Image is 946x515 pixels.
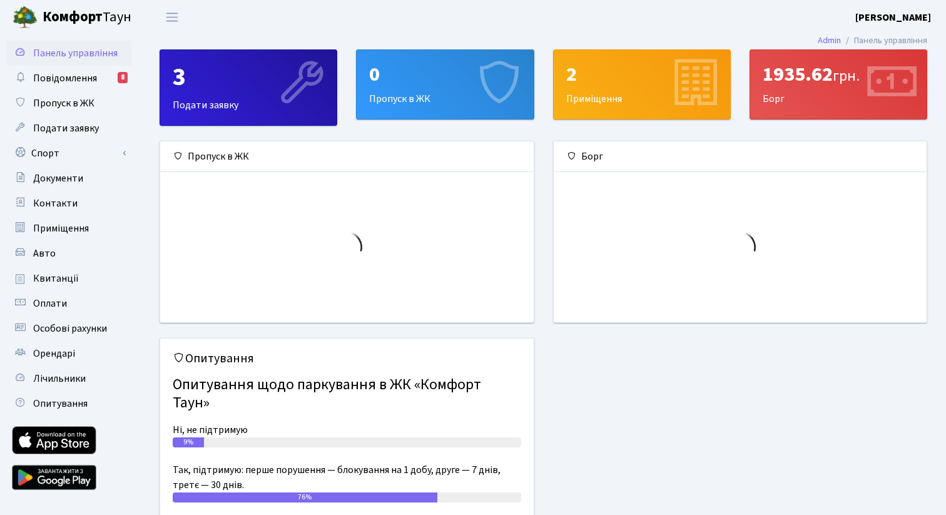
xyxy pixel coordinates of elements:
a: 0Пропуск в ЖК [356,49,534,120]
a: Опитування [6,391,131,416]
div: 8 [118,72,128,83]
span: Контакти [33,196,78,210]
span: Опитування [33,397,88,410]
a: Авто [6,241,131,266]
span: Документи [33,171,83,185]
div: 3 [173,63,324,93]
a: Оплати [6,291,131,316]
span: грн. [833,65,860,87]
b: [PERSON_NAME] [855,11,931,24]
a: 3Подати заявку [160,49,337,126]
span: Таун [43,7,131,28]
span: Квитанції [33,272,79,285]
span: Панель управління [33,46,118,60]
div: 76% [173,492,437,502]
span: Особові рахунки [33,322,107,335]
div: 1935.62 [763,63,914,86]
span: Авто [33,247,56,260]
h5: Опитування [173,351,521,366]
div: Борг [750,50,927,119]
a: Лічильники [6,366,131,391]
div: 9% [173,437,204,447]
a: [PERSON_NAME] [855,10,931,25]
a: Спорт [6,141,131,166]
div: Пропуск в ЖК [357,50,533,119]
li: Панель управління [841,34,927,48]
h4: Опитування щодо паркування в ЖК «Комфорт Таун» [173,371,521,417]
nav: breadcrumb [799,28,946,54]
b: Комфорт [43,7,103,27]
a: Подати заявку [6,116,131,141]
a: Контакти [6,191,131,216]
div: Приміщення [554,50,730,119]
span: Повідомлення [33,71,97,85]
span: Пропуск в ЖК [33,96,94,110]
a: Особові рахунки [6,316,131,341]
div: Борг [554,141,927,172]
div: 2 [566,63,718,86]
a: Повідомлення8 [6,66,131,91]
a: 2Приміщення [553,49,731,120]
div: Так, підтримую: перше порушення — блокування на 1 добу, друге — 7 днів, третє — 30 днів. [173,462,521,492]
div: 0 [369,63,521,86]
div: Пропуск в ЖК [160,141,534,172]
img: logo.png [13,5,38,30]
a: Пропуск в ЖК [6,91,131,116]
span: Подати заявку [33,121,99,135]
div: Подати заявку [160,50,337,125]
span: Оплати [33,297,67,310]
span: Орендарі [33,347,75,360]
a: Квитанції [6,266,131,291]
div: Ні, не підтримую [173,422,521,437]
a: Орендарі [6,341,131,366]
a: Admin [818,34,841,47]
span: Лічильники [33,372,86,385]
a: Приміщення [6,216,131,241]
button: Переключити навігацію [156,7,188,28]
a: Документи [6,166,131,191]
a: Панель управління [6,41,131,66]
span: Приміщення [33,222,89,235]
